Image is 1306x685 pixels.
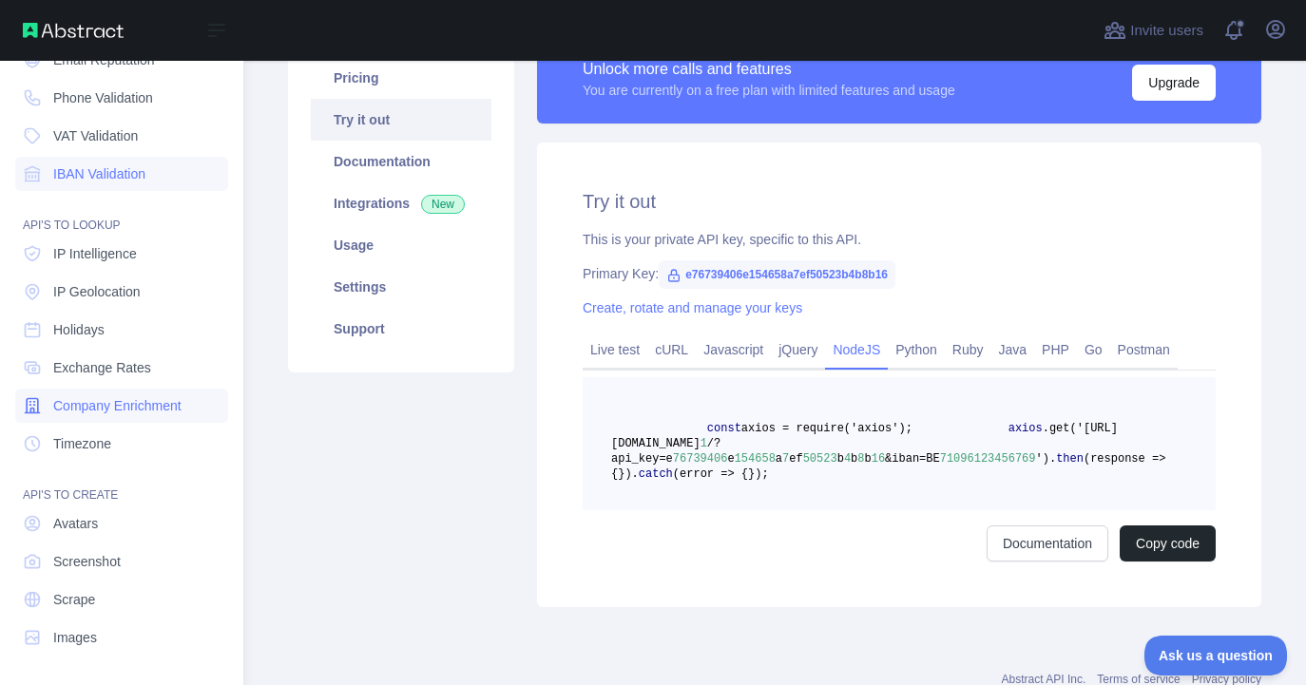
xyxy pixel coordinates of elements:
[15,81,228,115] a: Phone Validation
[1100,15,1207,46] button: Invite users
[885,452,940,466] span: &iban=BE
[1132,65,1216,101] button: Upgrade
[53,434,111,453] span: Timezone
[311,57,491,99] a: Pricing
[53,358,151,377] span: Exchange Rates
[15,157,228,191] a: IBAN Validation
[639,467,673,481] span: catch
[741,422,912,435] span: axios = require('axios');
[15,544,228,579] a: Screenshot
[707,422,741,435] span: const
[15,275,228,309] a: IP Geolocation
[945,334,991,365] a: Ruby
[15,389,228,423] a: Company Enrichment
[659,260,895,289] span: e76739406e154658a7ef50523b4b8b16
[727,452,734,466] span: e
[1130,20,1203,42] span: Invite users
[735,452,776,466] span: 154658
[53,282,141,301] span: IP Geolocation
[857,452,864,466] span: 8
[583,334,647,365] a: Live test
[53,514,98,533] span: Avatars
[1056,452,1084,466] span: then
[311,99,491,141] a: Try it out
[311,308,491,350] a: Support
[53,628,97,647] span: Images
[421,195,465,214] span: New
[647,334,696,365] a: cURL
[851,452,857,466] span: b
[701,437,707,450] span: 1
[987,525,1108,561] a: Documentation
[1110,334,1178,365] a: Postman
[776,452,782,466] span: a
[1008,422,1043,435] span: axios
[888,334,945,365] a: Python
[15,620,228,655] a: Images
[15,427,228,461] a: Timezone
[632,467,639,481] span: .
[864,452,871,466] span: b
[15,195,228,233] div: API'S TO LOOKUP
[53,164,145,183] span: IBAN Validation
[53,244,137,263] span: IP Intelligence
[825,334,888,365] a: NodeJS
[15,465,228,503] div: API'S TO CREATE
[23,23,124,38] img: Abstract API
[15,582,228,617] a: Scrape
[583,58,955,81] div: Unlock more calls and features
[583,230,1216,249] div: This is your private API key, specific to this API.
[803,452,837,466] span: 50523
[782,452,789,466] span: 7
[1077,334,1110,365] a: Go
[311,182,491,224] a: Integrations New
[53,552,121,571] span: Screenshot
[771,334,825,365] a: jQuery
[583,188,1216,215] h2: Try it out
[15,506,228,541] a: Avatars
[53,320,105,339] span: Holidays
[583,264,1216,283] div: Primary Key:
[583,300,802,315] a: Create, rotate and manage your keys
[15,237,228,271] a: IP Intelligence
[991,334,1035,365] a: Java
[748,467,769,481] span: });
[1144,636,1287,675] iframe: Toggle Customer Support
[53,126,138,145] span: VAT Validation
[673,452,728,466] span: 76739406
[1036,452,1049,466] span: ')
[837,452,844,466] span: b
[1120,525,1216,561] button: Copy code
[618,467,631,481] span: })
[696,334,771,365] a: Javascript
[940,452,1036,466] span: 71096123456769
[789,452,802,466] span: ef
[1049,452,1056,466] span: .
[53,590,95,609] span: Scrape
[1034,334,1077,365] a: PHP
[15,351,228,385] a: Exchange Rates
[15,119,228,153] a: VAT Validation
[311,224,491,266] a: Usage
[311,141,491,182] a: Documentation
[53,88,153,107] span: Phone Validation
[673,467,748,481] span: (error => {
[311,266,491,308] a: Settings
[15,313,228,347] a: Holidays
[53,396,182,415] span: Company Enrichment
[844,452,851,466] span: 4
[583,81,955,100] div: You are currently on a free plan with limited features and usage
[872,452,885,466] span: 16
